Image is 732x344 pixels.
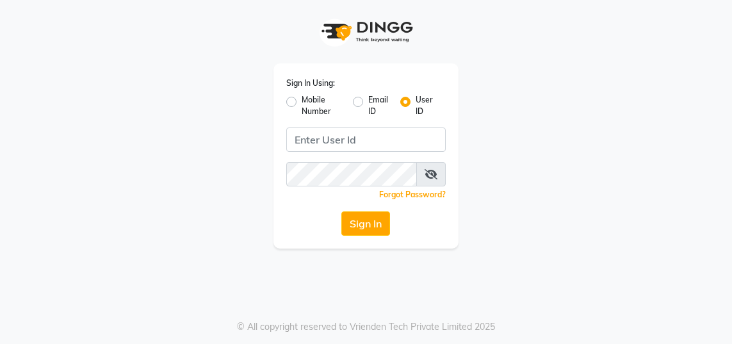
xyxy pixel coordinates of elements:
label: Sign In Using: [286,78,335,89]
img: logo1.svg [314,13,417,51]
input: Username [286,127,446,152]
input: Username [286,162,418,186]
label: Mobile Number [302,94,343,117]
button: Sign In [341,211,390,236]
label: Email ID [368,94,390,117]
label: User ID [416,94,435,117]
a: Forgot Password? [379,190,446,199]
